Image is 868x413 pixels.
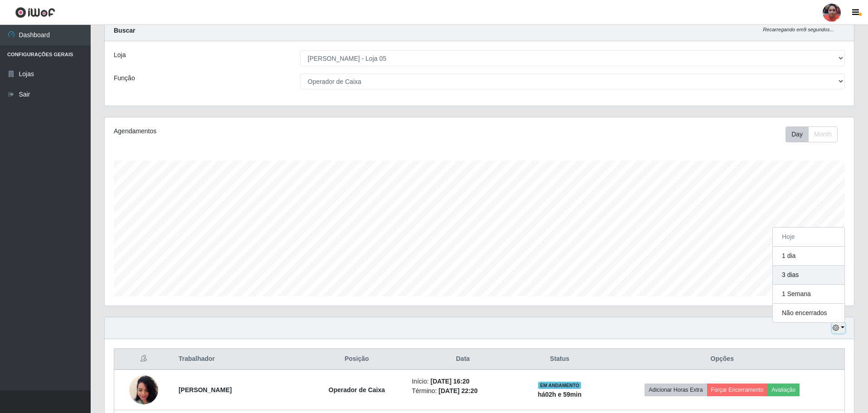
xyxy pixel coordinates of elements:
button: Month [808,126,838,142]
span: EM ANDAMENTO [538,382,581,389]
button: Hoje [773,228,844,247]
img: CoreUI Logo [15,7,55,18]
button: 3 dias [773,266,844,285]
strong: [PERSON_NAME] [179,386,232,394]
label: Função [114,73,135,83]
button: 1 dia [773,247,844,266]
button: Forçar Encerramento [707,384,768,396]
li: Término: [412,386,514,396]
div: Toolbar with button groups [786,126,845,142]
label: Loja [114,50,126,60]
div: Agendamentos [114,126,411,136]
strong: Buscar [114,27,135,34]
button: Day [786,126,809,142]
strong: Operador de Caixa [329,386,385,394]
time: [DATE] 22:20 [439,387,478,394]
button: 1 Semana [773,285,844,304]
th: Posição [307,349,407,370]
button: Não encerrados [773,304,844,322]
div: First group [786,126,838,142]
th: Opções [600,349,845,370]
button: Adicionar Horas Extra [645,384,707,396]
th: Trabalhador [173,349,307,370]
img: 1689498452144.jpeg [129,370,158,409]
time: [DATE] 16:20 [431,378,470,385]
li: Início: [412,377,514,386]
i: Recarregando em 9 segundos... [763,27,834,32]
th: Data [406,349,519,370]
th: Status [519,349,600,370]
strong: há 02 h e 59 min [538,391,582,398]
button: Avaliação [767,384,800,396]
